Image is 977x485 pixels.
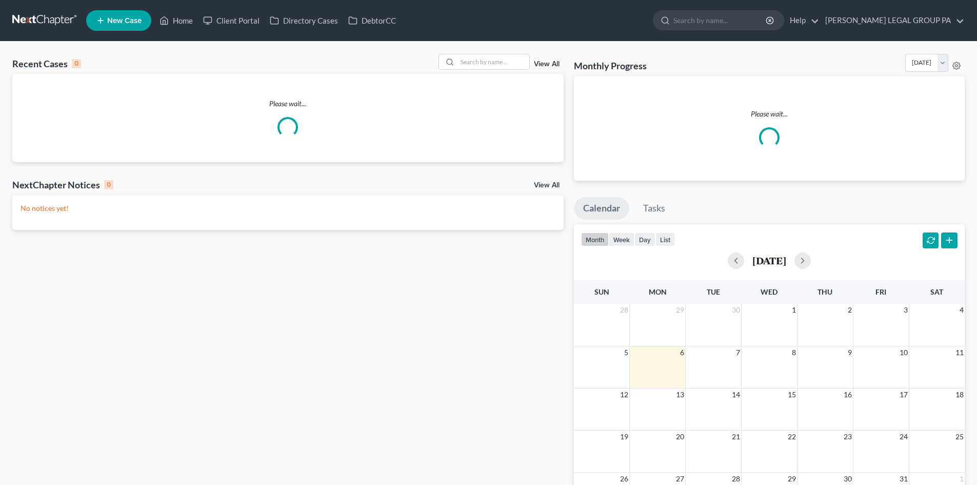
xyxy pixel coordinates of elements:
[787,473,797,485] span: 29
[707,287,720,296] span: Tue
[619,473,629,485] span: 26
[954,389,965,401] span: 18
[343,11,401,30] a: DebtorCC
[534,61,560,68] a: View All
[534,182,560,189] a: View All
[843,431,853,443] span: 23
[899,389,909,401] span: 17
[731,389,741,401] span: 14
[154,11,198,30] a: Home
[581,232,609,246] button: month
[731,304,741,316] span: 30
[12,179,113,191] div: NextChapter Notices
[198,11,265,30] a: Client Portal
[820,11,964,30] a: [PERSON_NAME] LEGAL GROUP PA
[675,473,685,485] span: 27
[930,287,943,296] span: Sat
[104,180,113,189] div: 0
[843,473,853,485] span: 30
[574,60,647,72] h3: Monthly Progress
[791,346,797,359] span: 8
[609,232,634,246] button: week
[847,346,853,359] span: 9
[675,431,685,443] span: 20
[785,11,819,30] a: Help
[619,389,629,401] span: 12
[265,11,343,30] a: Directory Cases
[675,304,685,316] span: 29
[959,304,965,316] span: 4
[619,304,629,316] span: 28
[634,197,674,220] a: Tasks
[594,287,609,296] span: Sun
[899,473,909,485] span: 31
[582,109,956,119] p: Please wait...
[954,346,965,359] span: 11
[843,389,853,401] span: 16
[791,304,797,316] span: 1
[787,431,797,443] span: 22
[731,431,741,443] span: 21
[12,99,564,109] p: Please wait...
[761,287,777,296] span: Wed
[731,473,741,485] span: 28
[752,255,786,266] h2: [DATE]
[72,59,81,68] div: 0
[679,346,685,359] span: 6
[787,389,797,401] span: 15
[21,203,555,214] p: No notices yet!
[818,287,832,296] span: Thu
[903,304,909,316] span: 3
[619,431,629,443] span: 19
[899,431,909,443] span: 24
[107,17,142,25] span: New Case
[655,232,675,246] button: list
[574,197,629,220] a: Calendar
[673,11,767,30] input: Search by name...
[899,346,909,359] span: 10
[959,473,965,485] span: 1
[847,304,853,316] span: 2
[735,346,741,359] span: 7
[675,389,685,401] span: 13
[457,54,529,69] input: Search by name...
[634,232,655,246] button: day
[623,346,629,359] span: 5
[649,287,667,296] span: Mon
[954,431,965,443] span: 25
[12,57,81,70] div: Recent Cases
[875,287,886,296] span: Fri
